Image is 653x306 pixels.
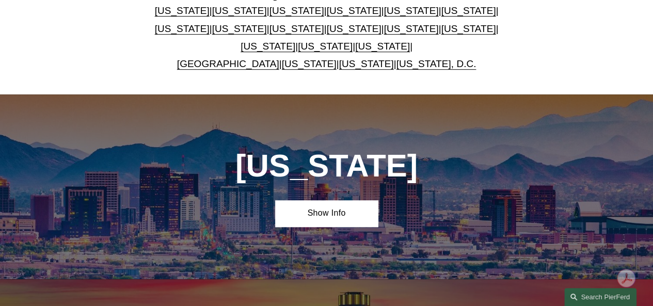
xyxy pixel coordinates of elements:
[212,23,267,34] a: [US_STATE]
[396,58,476,69] a: [US_STATE], D.C.
[269,5,324,16] a: [US_STATE]
[298,41,353,52] a: [US_STATE]
[441,23,496,34] a: [US_STATE]
[282,58,337,69] a: [US_STATE]
[155,23,210,34] a: [US_STATE]
[327,5,381,16] a: [US_STATE]
[155,5,210,16] a: [US_STATE]
[327,23,381,34] a: [US_STATE]
[212,5,267,16] a: [US_STATE]
[269,23,324,34] a: [US_STATE]
[339,58,394,69] a: [US_STATE]
[355,41,410,52] a: [US_STATE]
[148,2,506,73] p: | | | | | | | | | | | | | | | | | |
[241,41,295,52] a: [US_STATE]
[275,200,377,227] a: Show Info
[441,5,496,16] a: [US_STATE]
[177,58,279,69] a: [GEOGRAPHIC_DATA]
[384,5,438,16] a: [US_STATE]
[199,148,454,184] h1: [US_STATE]
[564,288,636,306] a: Search this site
[384,23,438,34] a: [US_STATE]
